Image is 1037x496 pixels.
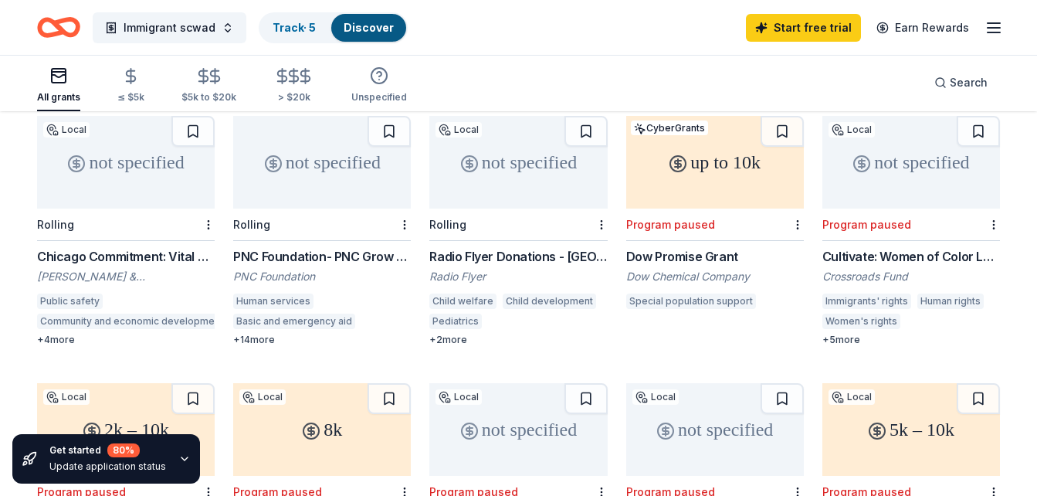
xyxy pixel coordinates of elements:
[429,247,607,266] div: Radio Flyer Donations - [GEOGRAPHIC_DATA] Giving
[822,247,1000,266] div: Cultivate: Women of Color Leadership Grant
[429,314,482,329] div: Pediatrics
[37,294,103,309] div: Public safety
[233,269,411,284] div: PNC Foundation
[429,116,607,346] a: not specifiedLocalRollingRadio Flyer Donations - [GEOGRAPHIC_DATA] GivingRadio FlyerChild welfare...
[429,116,607,209] div: not specified
[273,91,314,104] div: > $20k
[503,294,596,309] div: Child development
[107,443,140,457] div: 80 %
[822,218,911,231] div: Program paused
[822,383,1000,476] div: 5k – 10k
[632,389,679,405] div: Local
[435,389,482,405] div: Local
[233,247,411,266] div: PNC Foundation- PNC Grow Up Great
[626,116,804,209] div: up to 10k
[233,218,270,231] div: Rolling
[37,247,215,266] div: Chicago Commitment: Vital Communities Grant
[488,314,594,329] div: Elementary education
[626,383,804,476] div: not specified
[37,269,215,284] div: [PERSON_NAME] & [PERSON_NAME] Foundation
[37,60,80,111] button: All grants
[259,12,408,43] button: Track· 5Discover
[429,218,466,231] div: Rolling
[233,116,411,346] a: not specifiedRollingPNC Foundation- PNC Grow Up GreatPNC FoundationHuman servicesBasic and emerge...
[351,60,407,111] button: Unspecified
[37,116,215,209] div: not specified
[124,19,215,37] span: Immigrant scwad
[822,314,900,329] div: Women's rights
[822,294,911,309] div: Immigrants' rights
[239,389,286,405] div: Local
[626,116,804,314] a: up to 10kCyberGrantsProgram pausedDow Promise GrantDow Chemical CompanySpecial population support
[626,269,804,284] div: Dow Chemical Company
[822,334,1000,346] div: + 5 more
[429,334,607,346] div: + 2 more
[117,91,144,104] div: ≤ $5k
[429,269,607,284] div: Radio Flyer
[631,121,708,135] div: CyberGrants
[233,116,411,209] div: not specified
[822,116,1000,209] div: not specified
[273,61,314,111] button: > $20k
[49,443,166,457] div: Get started
[435,122,482,138] div: Local
[273,21,316,34] a: Track· 5
[351,91,407,104] div: Unspecified
[233,383,411,476] div: 8k
[233,294,313,309] div: Human services
[181,91,236,104] div: $5k to $20k
[117,61,144,111] button: ≤ $5k
[43,389,90,405] div: Local
[93,12,246,43] button: Immigrant scwad
[37,116,215,346] a: not specifiedLocalRollingChicago Commitment: Vital Communities Grant[PERSON_NAME] & [PERSON_NAME]...
[37,334,215,346] div: + 4 more
[233,334,411,346] div: + 14 more
[626,218,715,231] div: Program paused
[37,9,80,46] a: Home
[829,122,875,138] div: Local
[626,294,756,309] div: Special population support
[822,116,1000,346] a: not specifiedLocalProgram pausedCultivate: Women of Color Leadership GrantCrossroads FundImmigran...
[181,61,236,111] button: $5k to $20k
[49,460,166,473] div: Update application status
[822,269,1000,284] div: Crossroads Fund
[429,383,607,476] div: not specified
[829,389,875,405] div: Local
[626,247,804,266] div: Dow Promise Grant
[746,14,861,42] a: Start free trial
[37,218,74,231] div: Rolling
[37,91,80,104] div: All grants
[37,383,215,476] div: 2k – 10k
[37,314,226,329] div: Community and economic development
[344,21,394,34] a: Discover
[43,122,90,138] div: Local
[233,314,355,329] div: Basic and emergency aid
[429,294,496,309] div: Child welfare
